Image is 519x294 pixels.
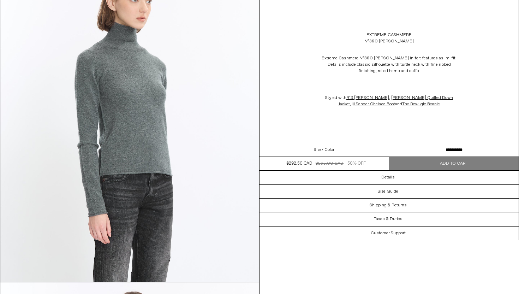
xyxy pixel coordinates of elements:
span: Size [314,147,322,153]
h3: Taxes & Duties [374,217,402,222]
div: $585.00 CAD [316,160,344,167]
div: $292.50 CAD [286,160,312,167]
a: Extreme Cashmere [366,32,412,38]
span: Styled with , , and [325,95,453,107]
h3: Shipping & Returns [370,203,407,208]
a: Jil Sander Chelsea Boot [351,101,395,107]
a: The Row Iglo Beanie [402,101,440,107]
h3: Details [381,175,395,180]
span: il Sander Chelsea Boot [353,101,395,107]
span: Extreme Cashmere N°380 [PERSON_NAME] in felt features a [322,55,441,61]
a: [PERSON_NAME] Quilted Down Jacket [338,95,453,107]
a: R13 [PERSON_NAME] [346,95,389,101]
div: N°380 [PERSON_NAME] [364,38,414,45]
h3: Size Guide [378,189,398,194]
span: Add to cart [440,161,468,166]
button: Add to cart [389,157,519,170]
h3: Customer Support [371,231,406,236]
span: / Color [322,147,334,153]
div: 50% OFF [347,160,366,167]
span: slim-fit. Details include classic silhouette with turtle neck with fine ribbed finishing, rolled ... [328,55,457,74]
